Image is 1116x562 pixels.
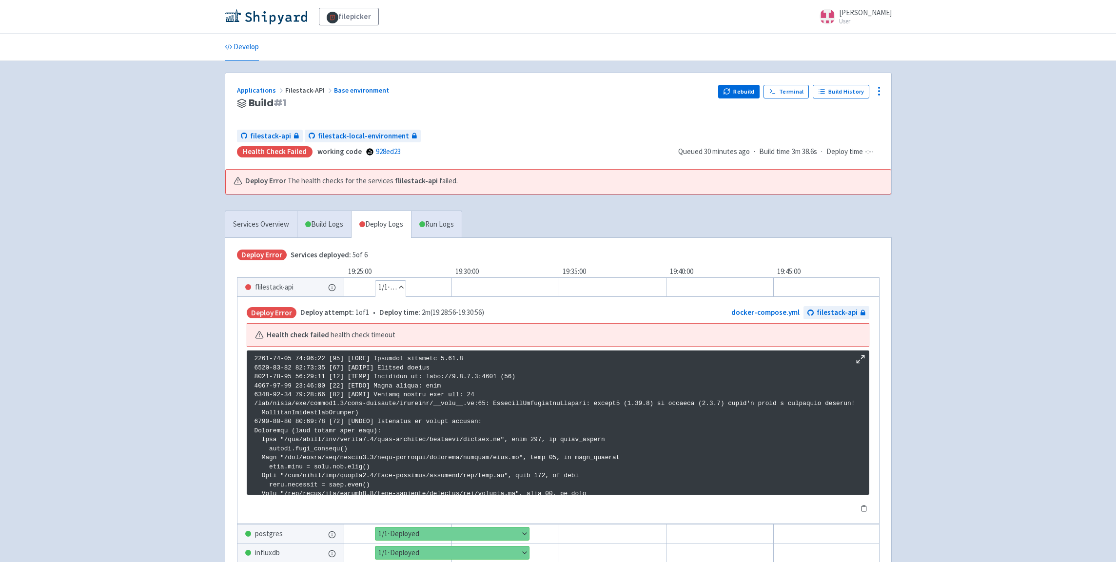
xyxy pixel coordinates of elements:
[678,147,750,156] span: Queued
[865,146,874,157] span: -:--
[237,146,313,157] div: Health check failed
[792,146,817,157] span: 3m 38.6s
[255,528,283,540] span: postgres
[305,130,421,143] a: filestack-local-environment
[839,8,892,17] span: [PERSON_NAME]
[274,96,287,110] span: # 1
[319,8,379,25] a: filepicker
[764,85,809,98] a: Terminal
[291,250,368,261] span: 5 of 6
[250,131,291,142] span: filestack-api
[237,86,285,95] a: Applications
[317,147,362,156] strong: working code
[225,211,297,238] a: Services Overview
[814,9,892,24] a: [PERSON_NAME] User
[300,307,369,318] span: 1 of 1
[759,146,790,157] span: Build time
[300,307,484,318] span: •
[331,329,395,341] span: health check timeout
[237,250,287,261] span: Deploy Error
[285,86,334,95] span: Filestack-API
[718,85,760,98] button: Rebuild
[666,266,773,277] div: 19:40:00
[813,85,869,98] a: Build History
[379,307,484,318] span: 2m ( 19:28:56 - 19:30:56 )
[395,176,438,185] a: flilestack-api
[249,97,287,109] span: Build
[297,211,351,238] a: Build Logs
[225,9,307,24] img: Shipyard logo
[334,86,391,95] a: Base environment
[288,175,458,187] span: The health checks for the services failed.
[351,211,411,238] a: Deploy Logs
[247,307,296,318] span: Deploy Error
[237,130,303,143] a: filestack-api
[300,308,354,317] span: Deploy attempt:
[344,266,451,277] div: 19:25:00
[318,131,409,142] span: filestack-local-environment
[225,34,259,61] a: Develop
[291,250,351,259] span: Services deployed:
[803,306,869,319] a: filestack-api
[376,147,401,156] a: 928ed23
[255,547,280,559] span: influxdb
[559,266,666,277] div: 19:35:00
[839,18,892,24] small: User
[704,147,750,156] time: 30 minutes ago
[267,329,329,341] b: Health check failed
[773,266,881,277] div: 19:45:00
[678,146,880,157] div: · ·
[255,282,294,293] span: flilestack-api
[411,211,462,238] a: Run Logs
[817,307,858,318] span: filestack-api
[856,354,865,364] button: Maximize log window
[826,146,863,157] span: Deploy time
[731,308,800,317] a: docker-compose.yml
[451,266,559,277] div: 19:30:00
[379,308,420,317] span: Deploy time:
[245,175,286,187] b: Deploy Error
